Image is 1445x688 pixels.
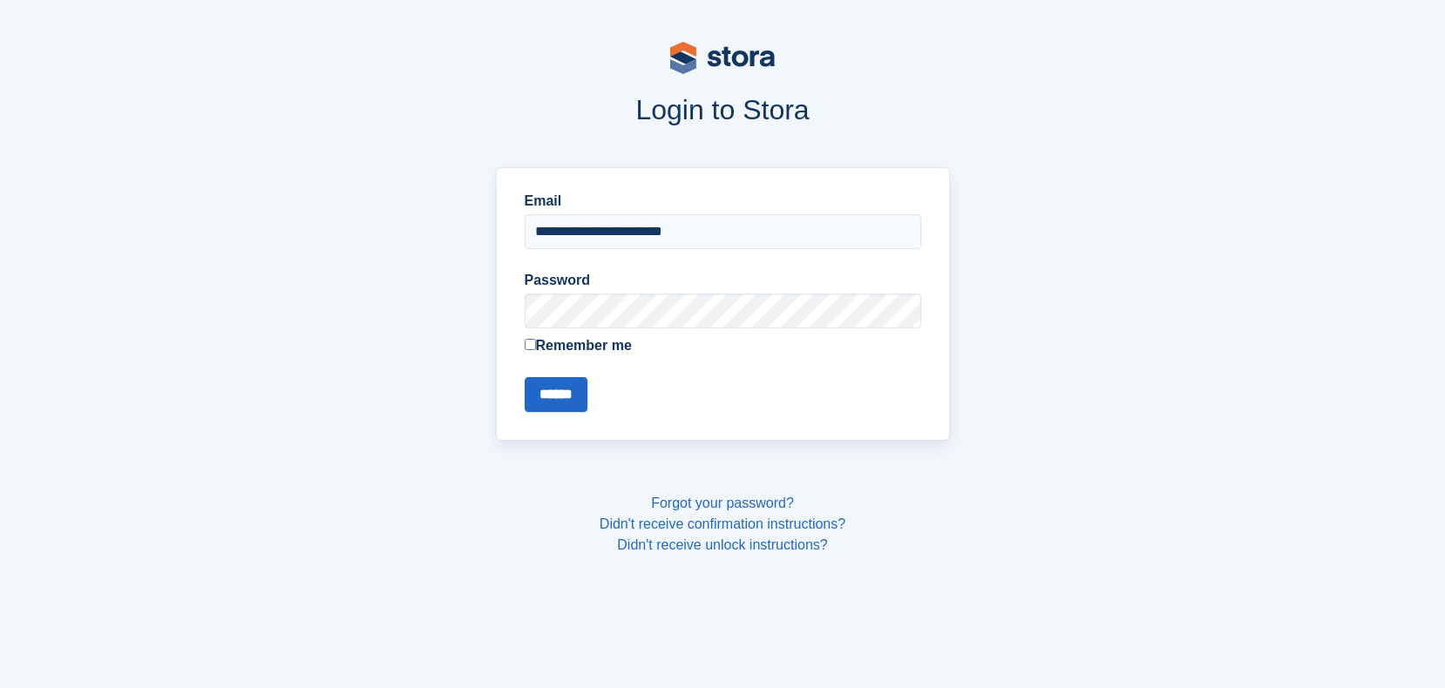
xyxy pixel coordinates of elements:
h1: Login to Stora [163,94,1282,125]
label: Remember me [525,335,921,356]
input: Remember me [525,339,536,350]
a: Didn't receive unlock instructions? [617,537,827,552]
a: Forgot your password? [651,496,794,510]
label: Password [525,270,921,291]
img: stora-logo-53a41332b3708ae10de48c4981b4e9114cc0af31d8433b30ea865607fb682f29.svg [670,42,775,74]
a: Didn't receive confirmation instructions? [600,516,845,531]
label: Email [525,191,921,212]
